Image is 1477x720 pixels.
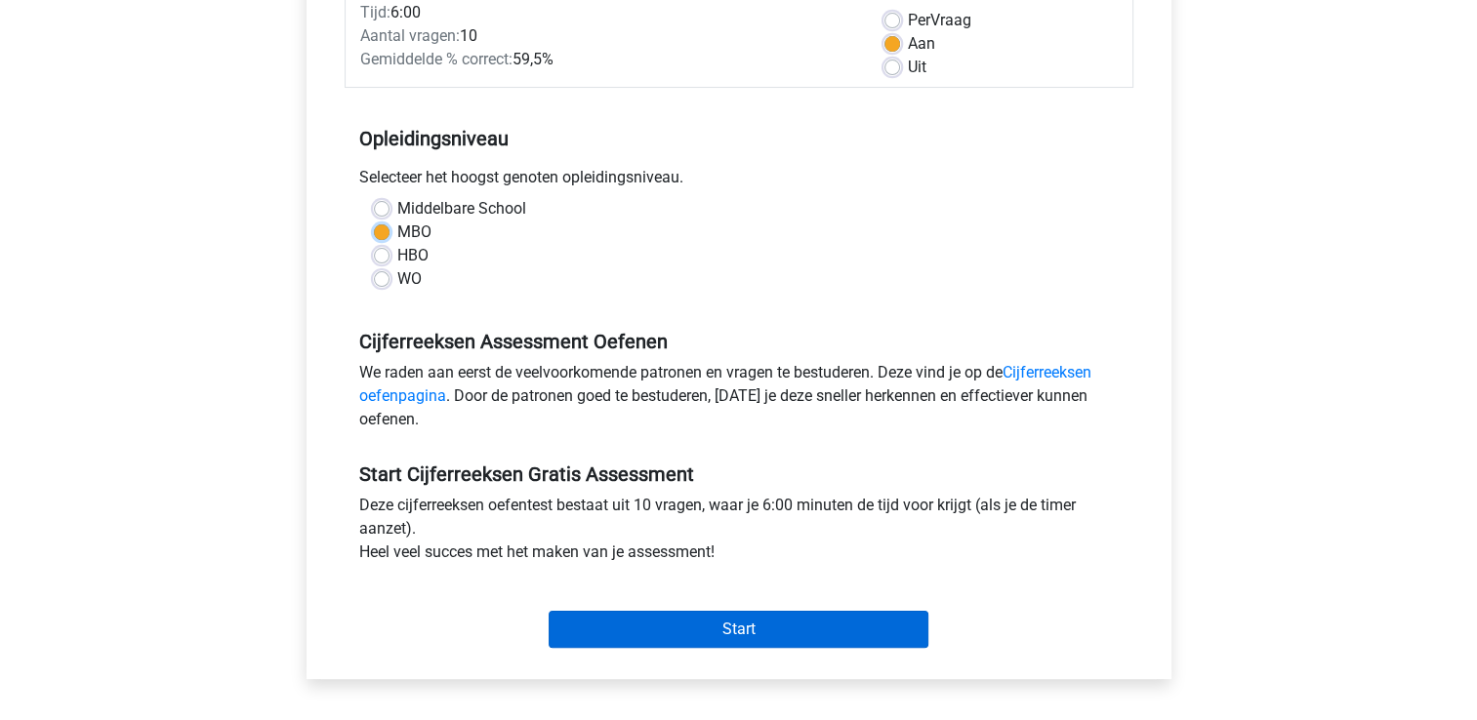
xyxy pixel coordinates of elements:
[346,1,870,24] div: 6:00
[359,330,1119,353] h5: Cijferreeksen Assessment Oefenen
[345,361,1133,439] div: We raden aan eerst de veelvoorkomende patronen en vragen te bestuderen. Deze vind je op de . Door...
[359,462,1119,486] h5: Start Cijferreeksen Gratis Assessment
[360,50,513,68] span: Gemiddelde % correct:
[346,24,870,48] div: 10
[908,32,935,56] label: Aan
[397,244,429,267] label: HBO
[908,9,971,32] label: Vraag
[397,197,526,220] label: Middelbare School
[908,11,930,29] span: Per
[360,26,460,45] span: Aantal vragen:
[397,267,422,291] label: WO
[345,494,1133,572] div: Deze cijferreeksen oefentest bestaat uit 10 vragen, waar je 6:00 minuten de tijd voor krijgt (als...
[359,119,1119,158] h5: Opleidingsniveau
[360,3,390,21] span: Tijd:
[346,48,870,71] div: 59,5%
[397,220,431,244] label: MBO
[908,56,926,79] label: Uit
[549,611,928,648] input: Start
[345,166,1133,197] div: Selecteer het hoogst genoten opleidingsniveau.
